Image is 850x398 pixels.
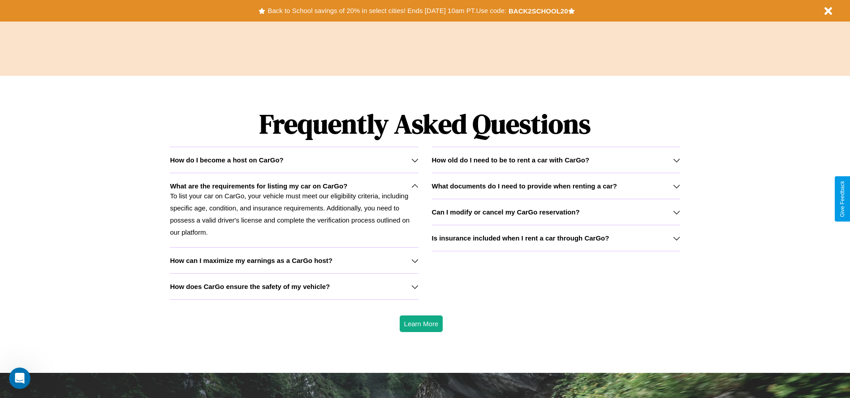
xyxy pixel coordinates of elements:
[432,156,590,164] h3: How old do I need to be to rent a car with CarGo?
[432,234,609,242] h3: Is insurance included when I rent a car through CarGo?
[170,283,330,290] h3: How does CarGo ensure the safety of my vehicle?
[839,181,846,217] div: Give Feedback
[432,208,580,216] h3: Can I modify or cancel my CarGo reservation?
[432,182,617,190] h3: What documents do I need to provide when renting a car?
[170,156,283,164] h3: How do I become a host on CarGo?
[265,4,508,17] button: Back to School savings of 20% in select cities! Ends [DATE] 10am PT.Use code:
[400,315,443,332] button: Learn More
[509,7,568,15] b: BACK2SCHOOL20
[170,101,680,147] h1: Frequently Asked Questions
[170,257,332,264] h3: How can I maximize my earnings as a CarGo host?
[170,190,418,238] p: To list your car on CarGo, your vehicle must meet our eligibility criteria, including specific ag...
[170,182,347,190] h3: What are the requirements for listing my car on CarGo?
[9,367,30,389] iframe: Intercom live chat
